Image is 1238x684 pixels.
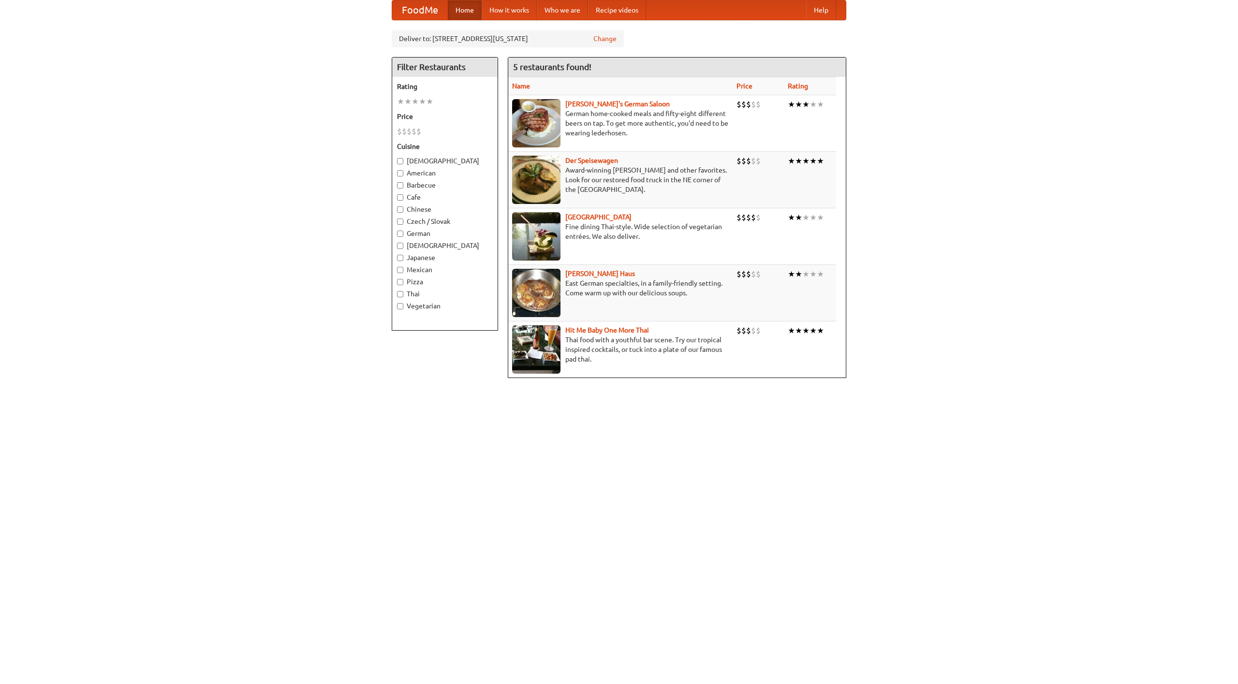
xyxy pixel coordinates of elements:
li: ★ [802,156,810,166]
li: $ [756,212,761,223]
a: Change [593,34,617,44]
li: ★ [802,269,810,279]
li: $ [746,212,751,223]
label: [DEMOGRAPHIC_DATA] [397,156,493,166]
li: $ [416,126,421,137]
li: $ [737,212,741,223]
li: $ [751,156,756,166]
a: FoodMe [392,0,448,20]
li: $ [741,99,746,110]
b: [PERSON_NAME] Haus [565,270,635,277]
li: ★ [795,99,802,110]
li: ★ [810,156,817,166]
li: ★ [802,212,810,223]
p: Thai food with a youthful bar scene. Try our tropical inspired cocktails, or tuck into a plate of... [512,335,729,364]
li: $ [737,269,741,279]
input: Mexican [397,267,403,273]
input: Vegetarian [397,303,403,309]
a: Rating [788,82,808,90]
li: $ [741,212,746,223]
li: $ [756,325,761,336]
h5: Rating [397,82,493,91]
li: ★ [817,269,824,279]
li: $ [756,99,761,110]
input: Barbecue [397,182,403,189]
label: [DEMOGRAPHIC_DATA] [397,241,493,250]
li: ★ [810,99,817,110]
li: $ [741,325,746,336]
li: ★ [419,96,426,107]
li: ★ [817,212,824,223]
li: ★ [810,269,817,279]
li: ★ [788,99,795,110]
img: esthers.jpg [512,99,560,147]
h5: Price [397,112,493,121]
a: Recipe videos [588,0,646,20]
label: Vegetarian [397,301,493,311]
li: ★ [795,156,802,166]
img: satay.jpg [512,212,560,261]
li: ★ [404,96,412,107]
a: Help [806,0,836,20]
li: ★ [426,96,433,107]
li: ★ [810,212,817,223]
li: $ [741,156,746,166]
p: East German specialties, in a family-friendly setting. Come warm up with our delicious soups. [512,278,729,298]
input: Chinese [397,206,403,213]
a: Name [512,82,530,90]
li: $ [737,156,741,166]
label: Thai [397,289,493,299]
label: Pizza [397,277,493,287]
input: Cafe [397,194,403,201]
h5: Cuisine [397,142,493,151]
li: $ [737,99,741,110]
li: ★ [397,96,404,107]
p: Award-winning [PERSON_NAME] and other favorites. Look for our restored food truck in the NE corne... [512,165,729,194]
label: American [397,168,493,178]
label: Chinese [397,204,493,214]
div: Deliver to: [STREET_ADDRESS][US_STATE] [392,30,624,47]
li: $ [746,156,751,166]
label: Mexican [397,265,493,275]
li: ★ [802,99,810,110]
img: speisewagen.jpg [512,156,560,204]
input: Pizza [397,279,403,285]
li: $ [407,126,412,137]
li: ★ [810,325,817,336]
li: $ [756,156,761,166]
li: $ [751,325,756,336]
a: Price [737,82,752,90]
li: $ [402,126,407,137]
li: ★ [795,212,802,223]
a: How it works [482,0,537,20]
label: Japanese [397,253,493,262]
a: Der Speisewagen [565,157,618,164]
p: German home-cooked meals and fifty-eight different beers on tap. To get more authentic, you'd nee... [512,109,729,138]
li: ★ [412,96,419,107]
li: $ [751,269,756,279]
li: ★ [788,156,795,166]
input: Czech / Slovak [397,218,403,225]
label: Cafe [397,192,493,202]
a: [PERSON_NAME]'s German Saloon [565,100,670,108]
input: [DEMOGRAPHIC_DATA] [397,158,403,164]
label: Czech / Slovak [397,217,493,226]
li: $ [397,126,402,137]
li: ★ [788,269,795,279]
li: ★ [817,325,824,336]
li: $ [746,325,751,336]
a: [GEOGRAPHIC_DATA] [565,213,632,221]
li: $ [751,99,756,110]
li: ★ [795,269,802,279]
ng-pluralize: 5 restaurants found! [513,62,591,72]
input: Thai [397,291,403,297]
li: $ [746,269,751,279]
input: [DEMOGRAPHIC_DATA] [397,243,403,249]
img: kohlhaus.jpg [512,269,560,317]
li: $ [741,269,746,279]
b: Hit Me Baby One More Thai [565,326,649,334]
li: ★ [817,99,824,110]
